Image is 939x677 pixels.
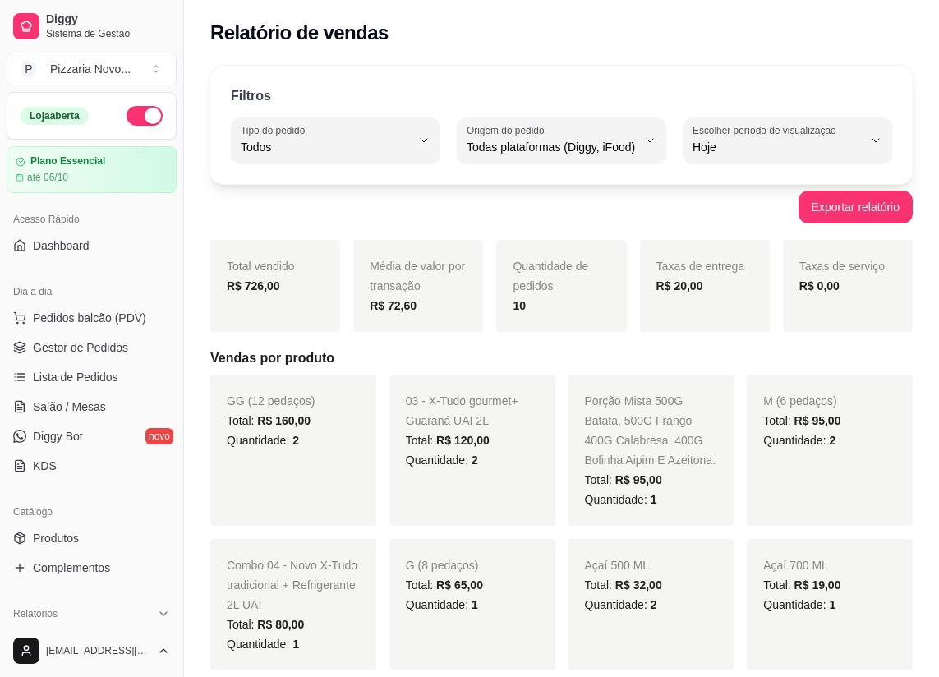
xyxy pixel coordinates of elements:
[227,559,357,611] span: Combo 04 - Novo X-Tudo tradicional + Refrigerante 2L UAI
[227,638,299,651] span: Quantidade:
[7,499,177,525] div: Catálogo
[21,107,89,125] div: Loja aberta
[763,559,828,572] span: Açaí 700 ML
[33,369,118,385] span: Lista de Pedidos
[370,299,417,312] strong: R$ 72,60
[585,559,650,572] span: Açaí 500 ML
[370,260,465,292] span: Média de valor por transação
[651,493,657,506] span: 1
[13,607,58,620] span: Relatórios
[241,123,311,137] label: Tipo do pedido
[33,339,128,356] span: Gestor de Pedidos
[615,473,662,486] span: R$ 95,00
[46,12,170,27] span: Diggy
[127,106,163,126] button: Alterar Status
[33,398,106,415] span: Salão / Mesas
[683,117,892,163] button: Escolher período de visualizaçãoHoje
[467,123,550,137] label: Origem do pedido
[227,394,315,408] span: GG (12 pedaços)
[7,525,177,551] a: Produtos
[513,260,588,292] span: Quantidade de pedidos
[7,53,177,85] button: Select a team
[33,237,90,254] span: Dashboard
[7,279,177,305] div: Dia a dia
[799,260,885,273] span: Taxas de serviço
[763,578,840,592] span: Total:
[292,434,299,447] span: 2
[829,434,835,447] span: 2
[799,279,840,292] strong: R$ 0,00
[227,434,299,447] span: Quantidade:
[585,578,662,592] span: Total:
[406,598,478,611] span: Quantidade:
[7,555,177,581] a: Complementos
[7,305,177,331] button: Pedidos balcão (PDV)
[7,453,177,479] a: KDS
[656,260,744,273] span: Taxas de entrega
[651,598,657,611] span: 2
[241,139,411,155] span: Todos
[585,493,657,506] span: Quantidade:
[7,233,177,259] a: Dashboard
[693,139,863,155] span: Hoje
[227,414,311,427] span: Total:
[472,454,478,467] span: 2
[292,638,299,651] span: 1
[7,394,177,420] a: Salão / Mesas
[763,434,835,447] span: Quantidade:
[210,20,389,46] h2: Relatório de vendas
[257,414,311,427] span: R$ 160,00
[615,578,662,592] span: R$ 32,00
[227,260,295,273] span: Total vendido
[33,428,83,444] span: Diggy Bot
[513,299,526,312] strong: 10
[33,310,146,326] span: Pedidos balcão (PDV)
[30,155,105,168] article: Plano Essencial
[7,7,177,46] a: DiggySistema de Gestão
[7,631,177,670] button: [EMAIL_ADDRESS][DOMAIN_NAME]
[7,334,177,361] a: Gestor de Pedidos
[7,206,177,233] div: Acesso Rápido
[33,560,110,576] span: Complementos
[472,598,478,611] span: 1
[656,279,703,292] strong: R$ 20,00
[7,364,177,390] a: Lista de Pedidos
[406,434,490,447] span: Total:
[7,423,177,449] a: Diggy Botnovo
[33,530,79,546] span: Produtos
[406,454,478,467] span: Quantidade:
[210,348,913,368] h5: Vendas por produto
[227,618,304,631] span: Total:
[693,123,841,137] label: Escolher período de visualização
[585,394,716,467] span: Porção Mista 500G Batata, 500G Frango 400G Calabresa, 400G Bolinha Aipim E Azeitona.
[763,394,836,408] span: M (6 pedaços)
[585,598,657,611] span: Quantidade:
[457,117,666,163] button: Origem do pedidoTodas plataformas (Diggy, iFood)
[33,458,57,474] span: KDS
[763,598,835,611] span: Quantidade:
[7,146,177,193] a: Plano Essencialaté 06/10
[231,86,271,106] p: Filtros
[21,61,37,77] span: P
[50,61,131,77] div: Pizzaria Novo ...
[799,191,913,223] button: Exportar relatório
[46,27,170,40] span: Sistema de Gestão
[467,139,637,155] span: Todas plataformas (Diggy, iFood)
[585,473,662,486] span: Total:
[794,578,841,592] span: R$ 19,00
[436,578,483,592] span: R$ 65,00
[794,414,841,427] span: R$ 95,00
[46,644,150,657] span: [EMAIL_ADDRESS][DOMAIN_NAME]
[406,559,479,572] span: G (8 pedaços)
[763,414,840,427] span: Total:
[829,598,835,611] span: 1
[227,279,280,292] strong: R$ 726,00
[406,394,518,427] span: 03 - X-Tudo gourmet+ Guaraná UAI 2L
[27,171,68,184] article: até 06/10
[257,618,304,631] span: R$ 80,00
[436,434,490,447] span: R$ 120,00
[406,578,483,592] span: Total:
[231,117,440,163] button: Tipo do pedidoTodos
